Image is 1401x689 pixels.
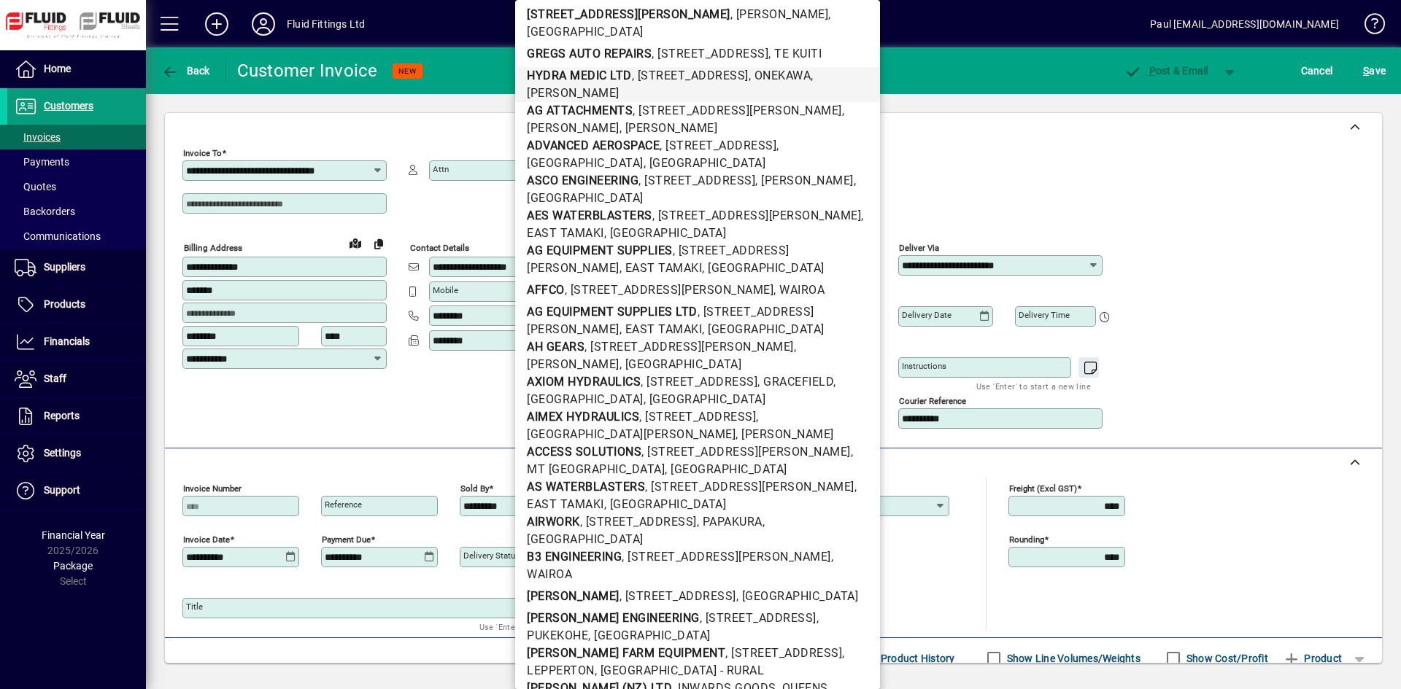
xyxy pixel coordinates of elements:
[527,515,580,529] b: AIRWORK
[527,445,641,459] b: ACCESS SOLUTIONS
[773,283,825,297] span: , WAIROA
[527,340,584,354] b: AH GEARS
[620,261,703,275] span: , EAST TAMAKI
[620,357,742,371] span: , [GEOGRAPHIC_DATA]
[527,611,700,625] b: [PERSON_NAME] ENGINEERING
[527,244,673,257] b: AG EQUIPMENT SUPPLIES
[652,47,768,61] span: , [STREET_ADDRESS]
[638,174,755,187] span: , [STREET_ADDRESS]
[622,550,831,564] span: , [STREET_ADDRESS][PERSON_NAME]
[527,139,660,152] b: ADVANCED AEROSPACE
[527,7,730,21] b: [STREET_ADDRESS][PERSON_NAME]
[527,375,641,389] b: AXIOM HYDRAULICS
[527,646,725,660] b: [PERSON_NAME] FARM EQUIPMENT
[660,139,776,152] span: , [STREET_ADDRESS]
[736,589,859,603] span: , [GEOGRAPHIC_DATA]
[633,104,842,117] span: , [STREET_ADDRESS][PERSON_NAME]
[665,462,787,476] span: , [GEOGRAPHIC_DATA]
[644,392,766,406] span: , [GEOGRAPHIC_DATA]
[604,226,727,240] span: , [GEOGRAPHIC_DATA]
[527,283,565,297] b: AFFCO
[527,305,698,319] b: AG EQUIPMENT SUPPLIES LTD
[702,322,825,336] span: , [GEOGRAPHIC_DATA]
[652,209,862,222] span: , [STREET_ADDRESS][PERSON_NAME]
[604,497,727,511] span: , [GEOGRAPHIC_DATA]
[749,69,811,82] span: , ONEKAWA
[641,445,851,459] span: , [STREET_ADDRESS][PERSON_NAME]
[641,375,757,389] span: , [STREET_ADDRESS]
[620,589,736,603] span: , [STREET_ADDRESS]
[645,480,854,494] span: , [STREET_ADDRESS][PERSON_NAME]
[580,515,697,529] span: , [STREET_ADDRESS]
[700,611,817,625] span: , [STREET_ADDRESS]
[620,121,718,135] span: , [PERSON_NAME]
[527,69,632,82] b: HYDRA MEDIC LTD
[644,156,766,170] span: , [GEOGRAPHIC_DATA]
[527,589,620,603] b: [PERSON_NAME]
[527,209,652,222] b: AES WATERBLASTERS
[565,283,774,297] span: , [STREET_ADDRESS][PERSON_NAME]
[527,550,622,564] b: B3 ENGINEERING
[736,427,834,441] span: , [PERSON_NAME]
[595,663,765,677] span: , [GEOGRAPHIC_DATA] - RURAL
[527,104,633,117] b: AG ATTACHMENTS
[697,515,763,529] span: , PAPAKURA
[768,47,822,61] span: , TE KUITI
[632,69,749,82] span: , [STREET_ADDRESS]
[755,174,854,187] span: , [PERSON_NAME]
[584,340,794,354] span: , [STREET_ADDRESS][PERSON_NAME]
[527,47,652,61] b: GREGS AUTO REPAIRS
[527,410,639,424] b: AIMEX HYDRAULICS
[527,480,645,494] b: AS WATERBLASTERS
[588,628,711,642] span: , [GEOGRAPHIC_DATA]
[725,646,842,660] span: , [STREET_ADDRESS]
[730,7,829,21] span: , [PERSON_NAME]
[527,174,638,187] b: ASCO ENGINEERING
[702,261,825,275] span: , [GEOGRAPHIC_DATA]
[639,410,756,424] span: , [STREET_ADDRESS]
[620,322,703,336] span: , EAST TAMAKI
